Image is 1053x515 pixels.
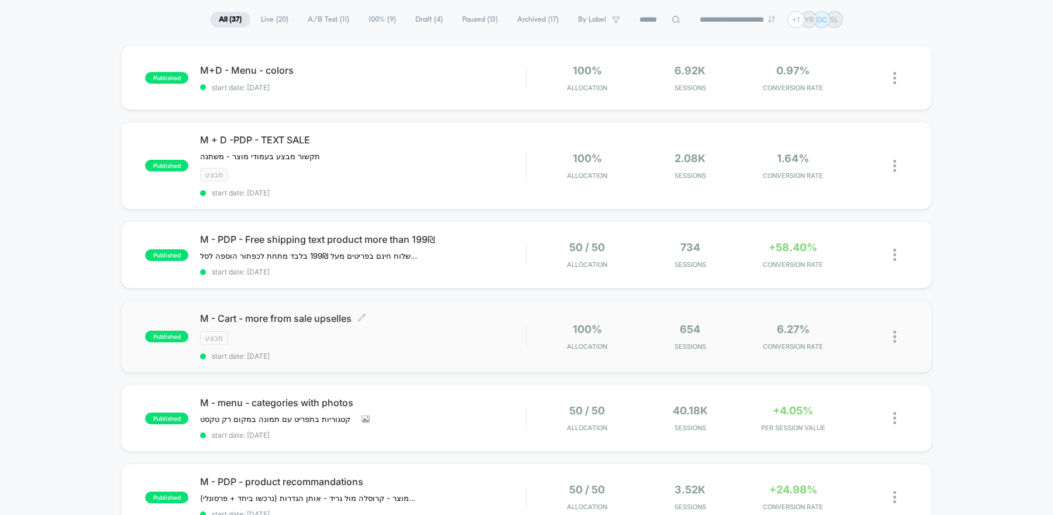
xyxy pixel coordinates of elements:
img: end [768,16,775,23]
span: Allocation [567,342,607,351]
span: start date: [DATE] [200,83,526,92]
div: + 1 [787,11,804,28]
span: M + D -PDP - TEXT SALE [200,134,526,146]
span: 1.64% [777,152,809,164]
span: +58.40% [769,241,817,253]
span: Paused ( 13 ) [453,12,507,28]
span: 100% [573,152,602,164]
p: SL [830,15,839,24]
span: Sessions [642,171,739,180]
span: Allocation [567,84,607,92]
span: תקשור מבצע בעמודי מוצר - משתנה [200,152,322,161]
span: start date: [DATE] [200,188,526,197]
img: close [893,249,896,261]
span: published [145,249,188,261]
span: published [145,492,188,503]
span: מבצע [200,168,228,181]
span: published [145,331,188,342]
span: Allocation [567,260,607,269]
span: M - menu - categories with photos [200,397,526,408]
span: 50 / 50 [569,483,605,496]
span: Archived ( 17 ) [508,12,567,28]
span: M - Cart - more from sale upselles [200,313,526,324]
span: All ( 37 ) [210,12,250,28]
span: published [145,160,188,171]
span: start date: [DATE] [200,431,526,440]
span: Live ( 20 ) [252,12,297,28]
span: 50 / 50 [569,404,605,417]
span: start date: [DATE] [200,352,526,360]
span: published [145,72,188,84]
span: M - PDP - Free shipping text product more than 199₪ [200,234,526,245]
span: 734 [680,241,700,253]
img: close [893,160,896,172]
span: CONVERSION RATE [745,503,842,511]
span: 3.52k [675,483,706,496]
span: +24.98% [769,483,817,496]
span: Sessions [642,260,739,269]
img: close [893,331,896,343]
span: 100% ( 9 ) [360,12,405,28]
span: By Label [578,15,606,24]
span: CONVERSION RATE [745,342,842,351]
span: 6.27% [777,323,810,335]
span: M+D - Menu - colors [200,64,526,76]
span: M - PDP - product recommandations [200,476,526,487]
span: Allocation [567,503,607,511]
img: close [893,412,896,424]
span: Sessions [642,424,739,432]
span: CONVERSION RATE [745,84,842,92]
span: 50 / 50 [569,241,605,253]
p: OC [817,15,827,24]
span: start date: [DATE] [200,267,526,276]
span: Allocation [567,171,607,180]
span: 40.18k [673,404,708,417]
p: YR [804,15,814,24]
span: 0.97% [776,64,810,77]
span: +4.05% [773,404,813,417]
span: Allocation [567,424,607,432]
span: 100% [573,64,602,77]
span: 2.08k [675,152,706,164]
span: Sessions [642,342,739,351]
span: 6.92k [675,64,706,77]
span: 100% [573,323,602,335]
span: A/B Test ( 11 ) [299,12,358,28]
span: קטגוריות בתפריט עם תמונה במקום רק טקסט [200,414,353,424]
span: PER SESSION VALUE [745,424,842,432]
span: 654 [680,323,700,335]
span: published [145,413,188,424]
span: ניסוי על תצוגת המלצות בעמוד מוצר - קרוסלה מול גריד - אותן הגדרות (נרכשו ביחד + פרסונלי) [200,493,417,503]
img: close [893,72,896,84]
span: CONVERSION RATE [745,171,842,180]
span: טקסט - מגיע לך משלוח חינם בפריטים מעל 199₪ בלבד מתחת לכפתור הוספה לסל [200,251,417,260]
span: CONVERSION RATE [745,260,842,269]
img: close [893,491,896,503]
span: Sessions [642,84,739,92]
span: Sessions [642,503,739,511]
span: מבצע [200,331,228,345]
span: Draft ( 4 ) [407,12,452,28]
